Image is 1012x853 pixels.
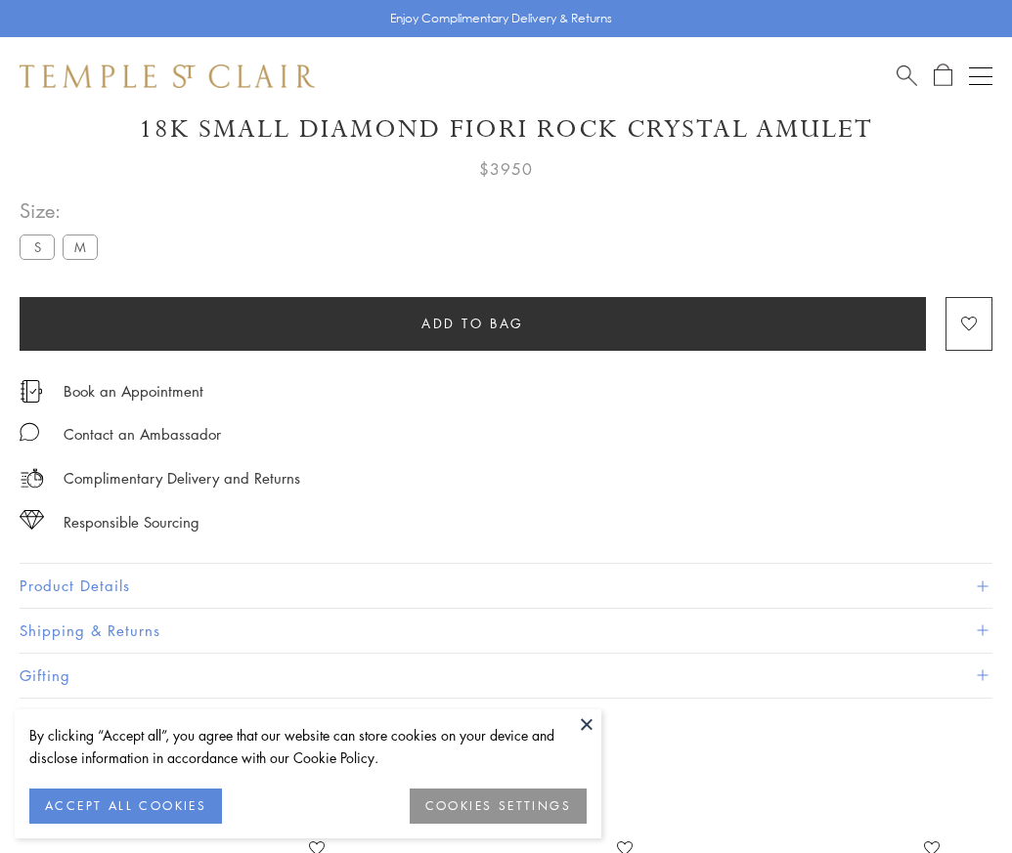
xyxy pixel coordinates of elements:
button: Gifting [20,654,992,698]
div: By clicking “Accept all”, you agree that our website can store cookies on your device and disclos... [29,724,587,769]
label: S [20,235,55,259]
p: Complimentary Delivery and Returns [64,466,300,490]
button: Shipping & Returns [20,609,992,653]
a: Book an Appointment [64,380,203,402]
span: $3950 [479,156,533,182]
button: COOKIES SETTINGS [410,789,587,824]
img: MessageIcon-01_2.svg [20,422,39,442]
button: Add to bag [20,297,926,351]
img: icon_sourcing.svg [20,510,44,530]
button: Open navigation [969,64,992,88]
button: ACCEPT ALL COOKIES [29,789,222,824]
p: Enjoy Complimentary Delivery & Returns [390,9,612,28]
div: Contact an Ambassador [64,422,221,447]
h1: 18K Small Diamond Fiori Rock Crystal Amulet [20,112,992,147]
span: Add to bag [421,313,524,334]
div: Responsible Sourcing [64,510,199,534]
button: Product Details [20,564,992,608]
label: M [63,235,98,259]
span: Size: [20,194,106,227]
img: Temple St. Clair [20,64,315,88]
a: Open Shopping Bag [934,64,952,88]
img: icon_appointment.svg [20,380,43,403]
a: Search [897,64,917,88]
img: icon_delivery.svg [20,466,44,490]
